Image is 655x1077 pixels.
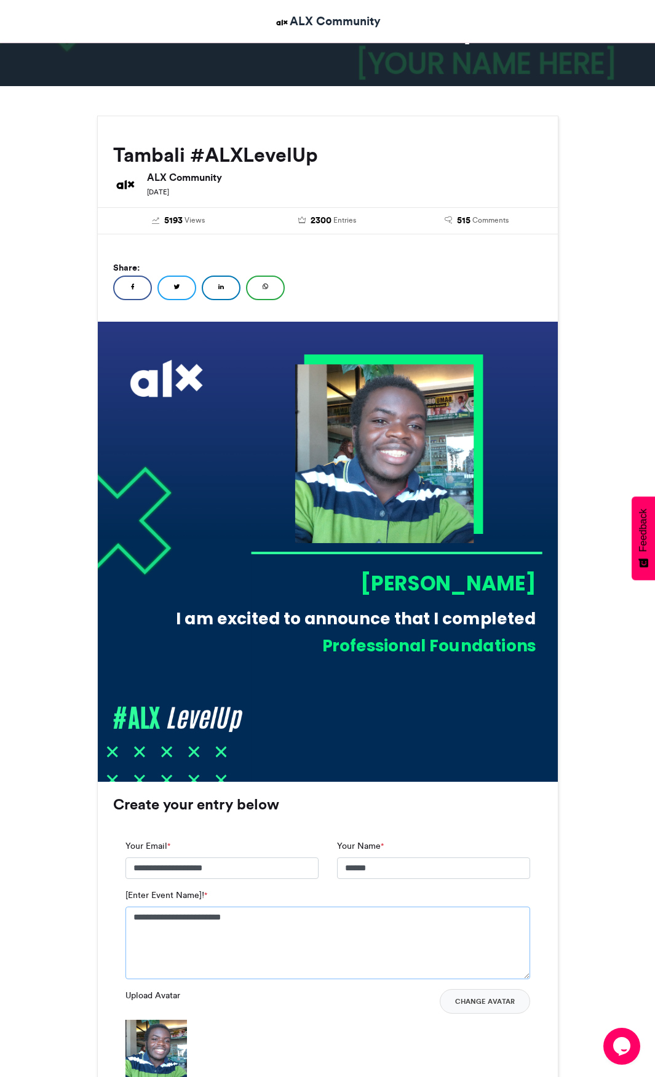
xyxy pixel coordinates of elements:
a: 5193 Views [113,214,244,228]
h6: ALX Community [147,172,542,182]
button: Change Avatar [440,989,530,1014]
a: 515 Comments [411,214,542,228]
div: I am excited to announce that I completed [165,607,536,630]
span: Feedback [638,509,649,552]
button: Feedback - Show survey [632,496,655,580]
h1: Tambali #ALXLevelUp [42,14,614,43]
h3: Create your entry below [113,797,542,812]
div: [PERSON_NAME] [250,569,536,597]
a: ALX Community [274,12,381,30]
span: Comments [472,215,509,226]
img: 1759425174.886-b2dcae4267c1926e4edbba7f5065fdc4d8f11412.png [295,364,474,543]
label: Upload Avatar [125,989,180,1002]
iframe: chat widget [603,1028,643,1065]
img: ALX Community [113,172,138,197]
span: 515 [457,214,470,228]
a: 2300 Entries [262,214,393,228]
label: Your Email [125,840,170,852]
span: 2300 [311,214,331,228]
img: Background [98,322,558,782]
h5: Share: [113,260,542,276]
img: ALX Community [274,15,290,30]
span: 5193 [164,214,183,228]
small: [DATE] [147,188,169,196]
span: Views [185,215,205,226]
div: Professional Foundations [184,634,536,657]
label: [Enter Event Name]! [125,889,207,902]
h2: Tambali #ALXLevelUp [113,144,542,166]
label: Your Name [337,840,384,852]
span: Entries [333,215,356,226]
